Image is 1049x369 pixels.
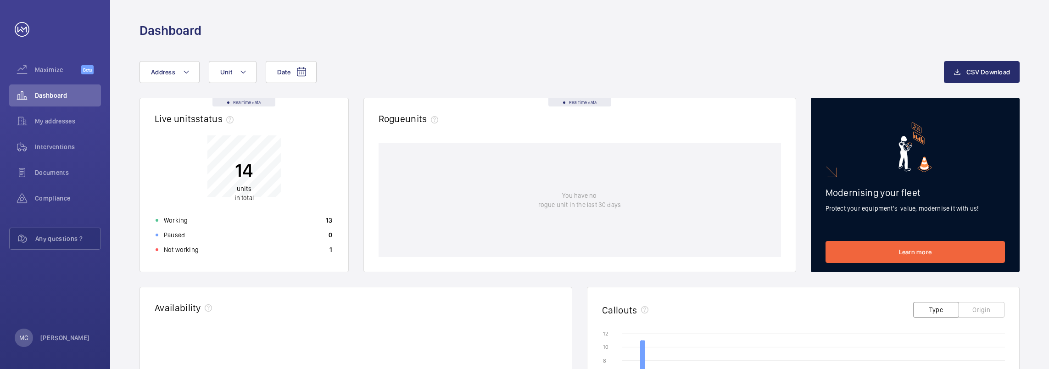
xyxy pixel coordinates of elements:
button: CSV Download [944,61,1020,83]
span: CSV Download [966,68,1010,76]
p: in total [234,184,254,202]
p: 1 [329,245,332,254]
p: Working [164,216,188,225]
button: Type [913,302,959,318]
span: status [195,113,237,124]
h2: Callouts [602,304,637,316]
text: 12 [603,330,608,337]
span: Interventions [35,142,101,151]
button: Origin [959,302,1004,318]
p: [PERSON_NAME] [40,333,90,342]
span: Address [151,68,175,76]
button: Date [266,61,317,83]
span: Unit [220,68,232,76]
h2: Rogue [379,113,442,124]
button: Unit [209,61,257,83]
h2: Live units [155,113,237,124]
p: Protect your equipment's value, modernise it with us! [826,204,1005,213]
p: Paused [164,230,185,240]
a: Learn more [826,241,1005,263]
div: Real time data [212,98,275,106]
text: 10 [603,344,608,350]
p: 13 [326,216,333,225]
span: Documents [35,168,101,177]
img: marketing-card.svg [898,122,932,172]
text: 8 [603,358,606,364]
span: units [237,185,251,192]
span: Date [277,68,290,76]
p: 14 [234,159,254,182]
span: Beta [81,65,94,74]
h1: Dashboard [139,22,201,39]
p: 0 [329,230,332,240]
span: Any questions ? [35,234,100,243]
h2: Availability [155,302,201,313]
h2: Modernising your fleet [826,187,1005,198]
div: Real time data [548,98,611,106]
span: Dashboard [35,91,101,100]
span: My addresses [35,117,101,126]
span: Compliance [35,194,101,203]
span: Maximize [35,65,81,74]
span: units [405,113,442,124]
p: MG [19,333,28,342]
p: You have no rogue unit in the last 30 days [538,191,621,209]
p: Not working [164,245,199,254]
button: Address [139,61,200,83]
